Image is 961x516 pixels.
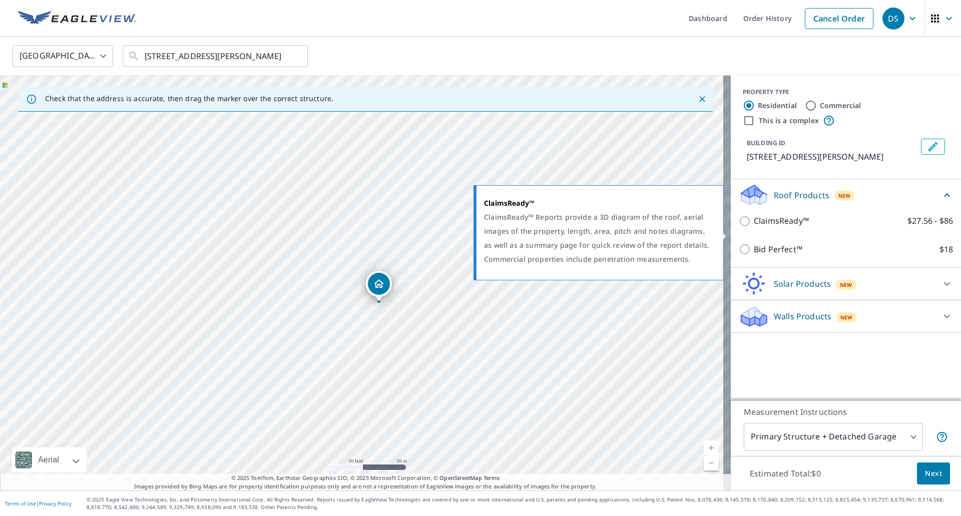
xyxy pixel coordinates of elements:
button: Close [696,93,709,106]
div: Roof ProductsNew [739,183,953,207]
span: New [840,281,852,289]
a: Cancel Order [805,8,873,29]
p: Check that the address is accurate, then drag the marker over the correct structure. [45,94,333,103]
span: New [838,192,851,200]
p: $18 [939,243,953,256]
div: Solar ProductsNew [739,272,953,296]
span: New [840,313,853,321]
a: Current Level 19, Zoom Out [704,455,719,470]
p: ClaimsReady™ [754,215,809,227]
a: Terms [484,474,500,481]
div: [GEOGRAPHIC_DATA] [13,42,113,70]
p: $27.56 - $86 [907,215,953,227]
div: Aerial [35,447,62,472]
label: Residential [758,101,797,111]
p: BUILDING ID [747,139,785,147]
p: Solar Products [774,278,831,290]
a: Terms of Use [5,500,36,507]
div: Walls ProductsNew [739,304,953,328]
p: Bid Perfect™ [754,243,802,256]
input: Search by address or latitude-longitude [145,42,287,70]
a: Current Level 19, Zoom In [704,440,719,455]
button: Next [917,462,950,485]
div: Aerial [12,447,87,472]
a: OpenStreetMap [439,474,482,481]
p: Walls Products [774,310,831,322]
img: EV Logo [18,11,136,26]
span: Your report will include the primary structure and a detached garage if one exists. [936,431,948,443]
strong: ClaimsReady™ [484,198,535,208]
label: This is a complex [759,116,819,126]
a: Privacy Policy [39,500,72,507]
p: | [5,500,72,506]
p: © 2025 Eagle View Technologies, Inc. and Pictometry International Corp. All Rights Reserved. Repo... [87,496,956,511]
div: DS [882,8,904,30]
p: Measurement Instructions [744,406,948,418]
p: Estimated Total: $0 [742,462,829,484]
span: Next [925,467,942,480]
div: Dropped pin, building 1, Residential property, 12616 Bradshaw St Overland Park, KS 66213 [366,271,392,302]
p: [STREET_ADDRESS][PERSON_NAME] [747,151,917,163]
div: ClaimsReady™ Reports provide a 3D diagram of the roof, aerial images of the property, length, are... [484,210,711,266]
div: Primary Structure + Detached Garage [744,423,923,451]
p: Roof Products [774,189,829,201]
button: Edit building 1 [921,139,945,155]
div: PROPERTY TYPE [743,88,949,97]
span: © 2025 TomTom, Earthstar Geographics SIO, © 2025 Microsoft Corporation, © [231,474,500,482]
label: Commercial [820,101,861,111]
